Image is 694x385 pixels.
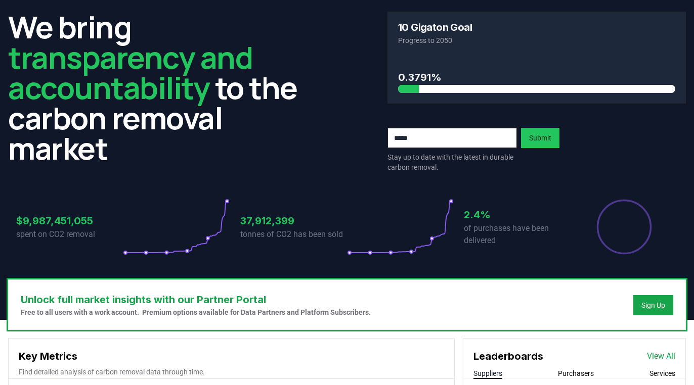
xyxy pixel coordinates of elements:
a: View All [647,350,675,362]
h3: 37,912,399 [240,213,347,228]
button: Submit [521,128,559,148]
h3: Leaderboards [473,349,543,364]
div: Percentage of sales delivered [596,199,653,255]
button: Purchasers [558,368,594,378]
button: Suppliers [473,368,502,378]
button: Sign Up [633,295,673,315]
p: Progress to 2050 [398,35,675,45]
p: spent on CO2 removal [16,228,123,240]
span: transparency and accountability [8,36,252,108]
h3: 10 Gigaton Goal [398,22,472,32]
h3: Unlock full market insights with our Partner Portal [21,292,371,307]
p: Free to all users with a work account. Premium options available for Data Partners and Platform S... [21,307,371,317]
p: Find detailed analysis of carbon removal data through time. [19,367,444,377]
p: Stay up to date with the latest in durable carbon removal. [387,152,517,172]
h3: $9,987,451,055 [16,213,123,228]
h3: 0.3791% [398,70,675,85]
a: Sign Up [641,300,665,310]
button: Services [649,368,675,378]
h3: 2.4% [464,207,571,222]
p: of purchases have been delivered [464,222,571,247]
h3: Key Metrics [19,349,444,364]
h2: We bring to the carbon removal market [8,12,307,163]
p: tonnes of CO2 has been sold [240,228,347,240]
